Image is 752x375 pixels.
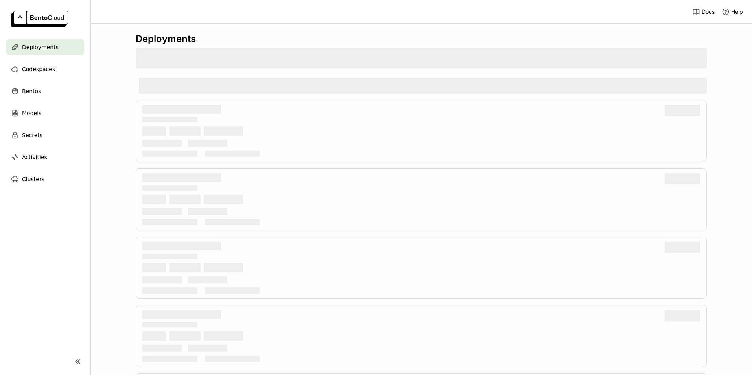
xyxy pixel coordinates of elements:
span: Clusters [22,175,44,184]
a: Secrets [6,127,84,143]
a: Docs [692,8,715,16]
img: logo [11,11,68,27]
a: Activities [6,149,84,165]
div: Deployments [136,33,707,45]
a: Bentos [6,83,84,99]
span: Secrets [22,131,42,140]
span: Help [731,8,743,15]
span: Activities [22,153,47,162]
span: Deployments [22,42,59,52]
span: Models [22,108,41,118]
a: Models [6,105,84,121]
span: Docs [702,8,715,15]
span: Codespaces [22,64,55,74]
a: Clusters [6,171,84,187]
div: Help [722,8,743,16]
span: Bentos [22,86,41,96]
